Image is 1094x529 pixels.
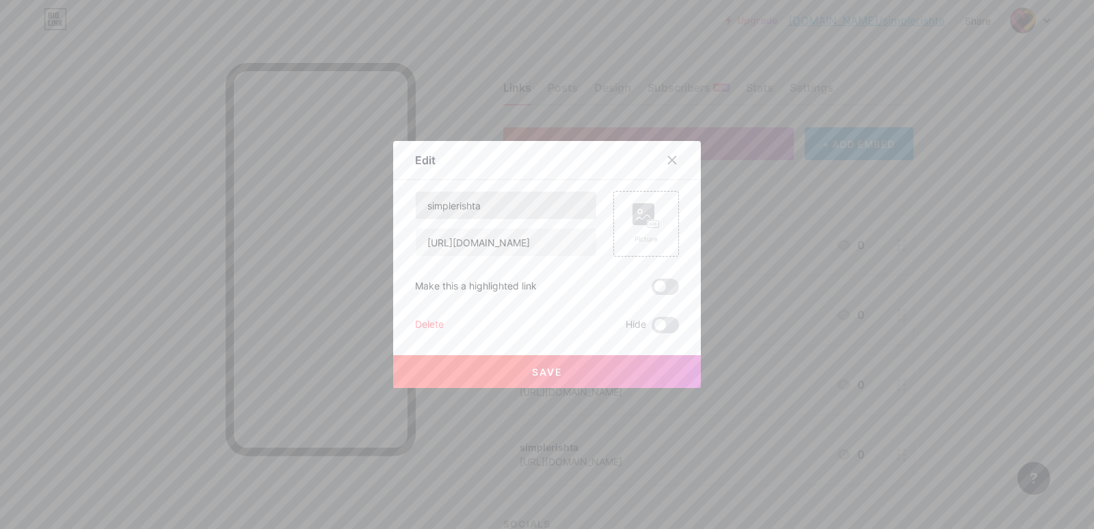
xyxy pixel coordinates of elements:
[632,234,660,244] div: Picture
[415,152,436,168] div: Edit
[415,317,444,333] div: Delete
[415,279,537,295] div: Make this a highlighted link
[416,229,596,256] input: URL
[416,192,596,219] input: Title
[626,317,646,333] span: Hide
[532,366,563,378] span: Save
[393,355,701,388] button: Save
